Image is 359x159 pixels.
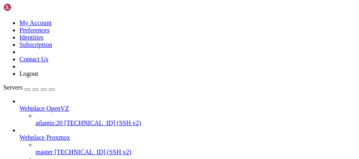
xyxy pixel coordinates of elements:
[19,134,356,141] a: Webplace Proxmox
[64,119,141,126] span: [TECHNICAL_ID] (SSH v2)
[36,141,356,156] li: master [TECHNICAL_ID] (SSH v2)
[3,84,23,91] span: Servers
[36,112,356,127] li: atlantis:20 [TECHNICAL_ID] (SSH v2)
[36,119,63,126] span: atlantis:20
[36,149,356,156] a: master [TECHNICAL_ID] (SSH v2)
[36,119,356,127] a: atlantis:20 [TECHNICAL_ID] (SSH v2)
[19,134,70,141] span: Webplace Proxmox
[19,98,356,127] li: Webplace OpenVZ
[19,70,38,77] a: Logout
[19,41,52,48] a: Subscription
[19,56,49,63] a: Contact Us
[3,84,55,91] a: Servers
[19,34,44,41] a: Identities
[36,149,53,155] span: master
[19,19,52,26] a: My Account
[3,3,50,11] img: Shellngn
[19,105,69,112] span: Webplace OpenVZ
[19,27,50,33] a: Preferences
[19,105,356,112] a: Webplace OpenVZ
[55,149,131,155] span: [TECHNICAL_ID] (SSH v2)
